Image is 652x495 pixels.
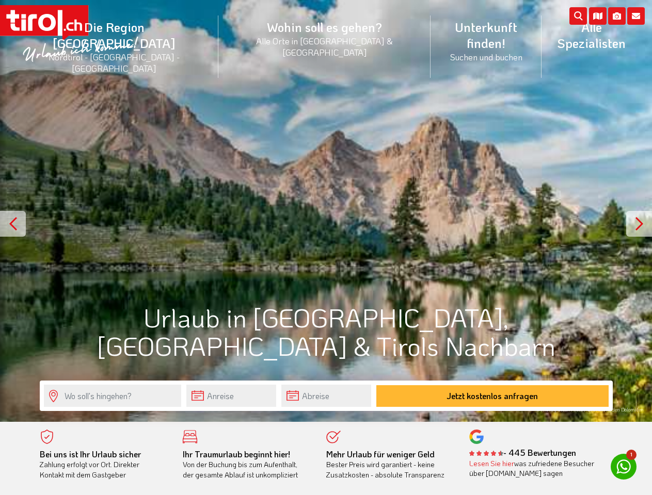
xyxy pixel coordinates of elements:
input: Anreise [186,385,276,407]
b: Bei uns ist Ihr Urlaub sicher [40,449,141,459]
b: Mehr Urlaub für weniger Geld [326,449,435,459]
a: Alle Spezialisten [542,8,642,62]
a: 1 [611,454,637,480]
small: Nordtirol - [GEOGRAPHIC_DATA] - [GEOGRAPHIC_DATA] [23,51,206,74]
div: Zahlung erfolgt vor Ort. Direkter Kontakt mit dem Gastgeber [40,449,168,480]
div: Von der Buchung bis zum Aufenthalt, der gesamte Ablauf ist unkompliziert [183,449,311,480]
a: Wohin soll es gehen?Alle Orte in [GEOGRAPHIC_DATA] & [GEOGRAPHIC_DATA] [218,8,431,69]
b: Ihr Traumurlaub beginnt hier! [183,449,290,459]
a: Die Region [GEOGRAPHIC_DATA]Nordtirol - [GEOGRAPHIC_DATA] - [GEOGRAPHIC_DATA] [10,8,218,86]
div: Bester Preis wird garantiert - keine Zusatzkosten - absolute Transparenz [326,449,454,480]
small: Alle Orte in [GEOGRAPHIC_DATA] & [GEOGRAPHIC_DATA] [231,35,419,58]
span: 1 [626,450,637,460]
b: - 445 Bewertungen [469,447,576,458]
input: Abreise [281,385,371,407]
i: Kontakt [627,7,645,25]
button: Jetzt kostenlos anfragen [376,385,609,407]
input: Wo soll's hingehen? [44,385,181,407]
i: Karte öffnen [589,7,607,25]
i: Fotogalerie [608,7,626,25]
a: Lesen Sie hier [469,458,514,468]
div: was zufriedene Besucher über [DOMAIN_NAME] sagen [469,458,597,478]
small: Suchen und buchen [443,51,529,62]
a: Unterkunft finden!Suchen und buchen [431,8,541,74]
